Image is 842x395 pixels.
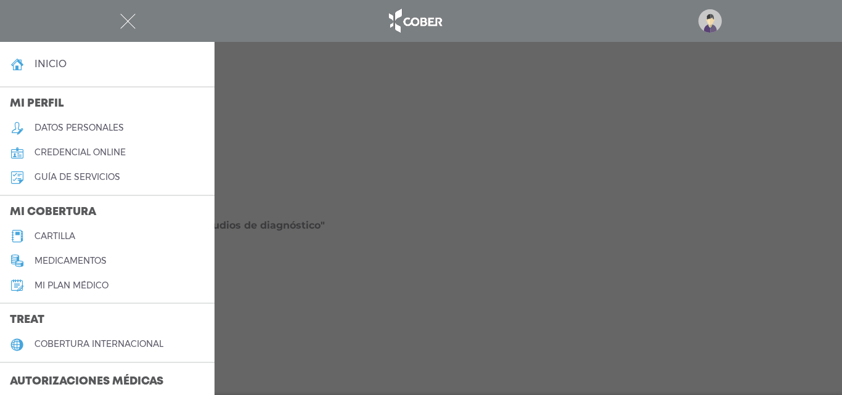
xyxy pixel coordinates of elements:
[35,58,67,70] h4: inicio
[120,14,136,29] img: Cober_menu-close-white.svg
[35,172,120,182] h5: guía de servicios
[35,147,126,158] h5: credencial online
[35,280,108,291] h5: Mi plan médico
[35,231,75,242] h5: cartilla
[35,339,163,349] h5: cobertura internacional
[35,256,107,266] h5: medicamentos
[35,123,124,133] h5: datos personales
[382,6,447,36] img: logo_cober_home-white.png
[698,9,722,33] img: profile-placeholder.svg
